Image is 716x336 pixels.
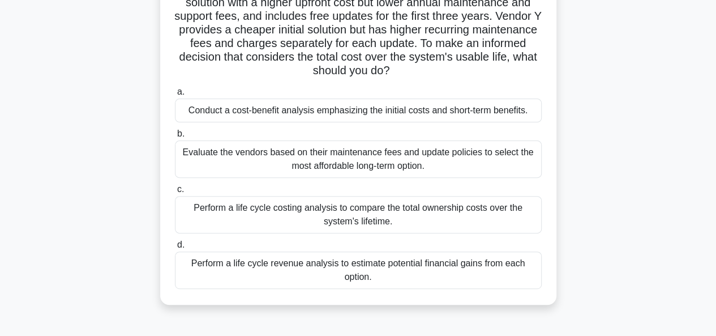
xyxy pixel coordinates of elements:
[175,141,542,178] div: Evaluate the vendors based on their maintenance fees and update policies to select the most affor...
[177,240,185,249] span: d.
[177,184,184,194] span: c.
[175,252,542,289] div: Perform a life cycle revenue analysis to estimate potential financial gains from each option.
[177,87,185,96] span: a.
[175,99,542,122] div: Conduct a cost-benefit analysis emphasizing the initial costs and short-term benefits.
[177,129,185,138] span: b.
[175,196,542,233] div: Perform a life cycle costing analysis to compare the total ownership costs over the system's life...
